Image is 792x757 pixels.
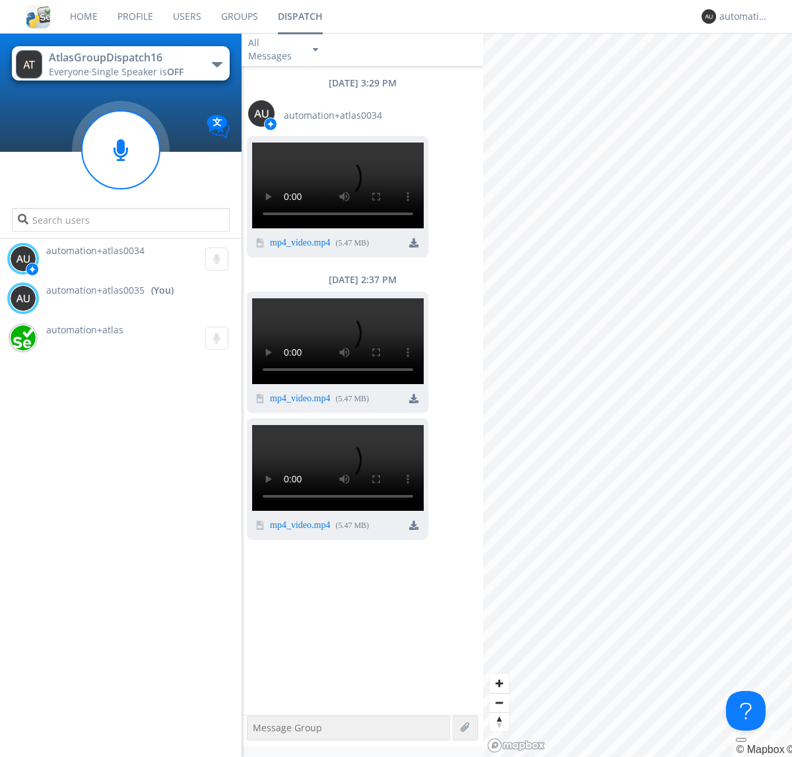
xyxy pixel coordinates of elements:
[409,394,418,403] img: download media button
[335,520,369,531] div: ( 5.47 MB )
[46,323,123,336] span: automation+atlas
[16,50,42,79] img: 373638.png
[248,100,275,127] img: 373638.png
[248,36,301,63] div: All Messages
[335,393,369,405] div: ( 5.47 MB )
[255,238,265,247] img: video icon
[736,738,746,742] button: Toggle attribution
[270,521,330,531] a: mp4_video.mp4
[10,325,36,351] img: d2d01cd9b4174d08988066c6d424eccd
[335,238,369,249] div: ( 5.47 MB )
[242,273,483,286] div: [DATE] 2:37 PM
[702,9,716,24] img: 373638.png
[736,744,784,755] a: Mapbox
[167,65,183,78] span: OFF
[92,65,183,78] span: Single Speaker is
[490,712,509,731] button: Reset bearing to north
[255,521,265,530] img: video icon
[242,77,483,90] div: [DATE] 3:29 PM
[490,693,509,712] button: Zoom out
[490,674,509,693] button: Zoom in
[12,208,229,232] input: Search users
[487,738,545,753] a: Mapbox logo
[490,694,509,712] span: Zoom out
[10,285,36,312] img: 373638.png
[26,5,50,28] img: cddb5a64eb264b2086981ab96f4c1ba7
[409,238,418,247] img: download media button
[726,691,766,731] iframe: Toggle Customer Support
[207,115,230,138] img: Translation enabled
[46,284,145,297] span: automation+atlas0035
[270,394,330,405] a: mp4_video.mp4
[46,244,145,257] span: automation+atlas0034
[270,238,330,249] a: mp4_video.mp4
[49,65,197,79] div: Everyone ·
[151,284,174,297] div: (You)
[10,246,36,272] img: 373638.png
[49,50,197,65] div: AtlasGroupDispatch16
[284,109,382,122] span: automation+atlas0034
[490,713,509,731] span: Reset bearing to north
[12,46,229,81] button: AtlasGroupDispatch16Everyone·Single Speaker isOFF
[313,48,318,51] img: caret-down-sm.svg
[409,521,418,530] img: download media button
[719,10,769,23] div: automation+atlas0035
[255,394,265,403] img: video icon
